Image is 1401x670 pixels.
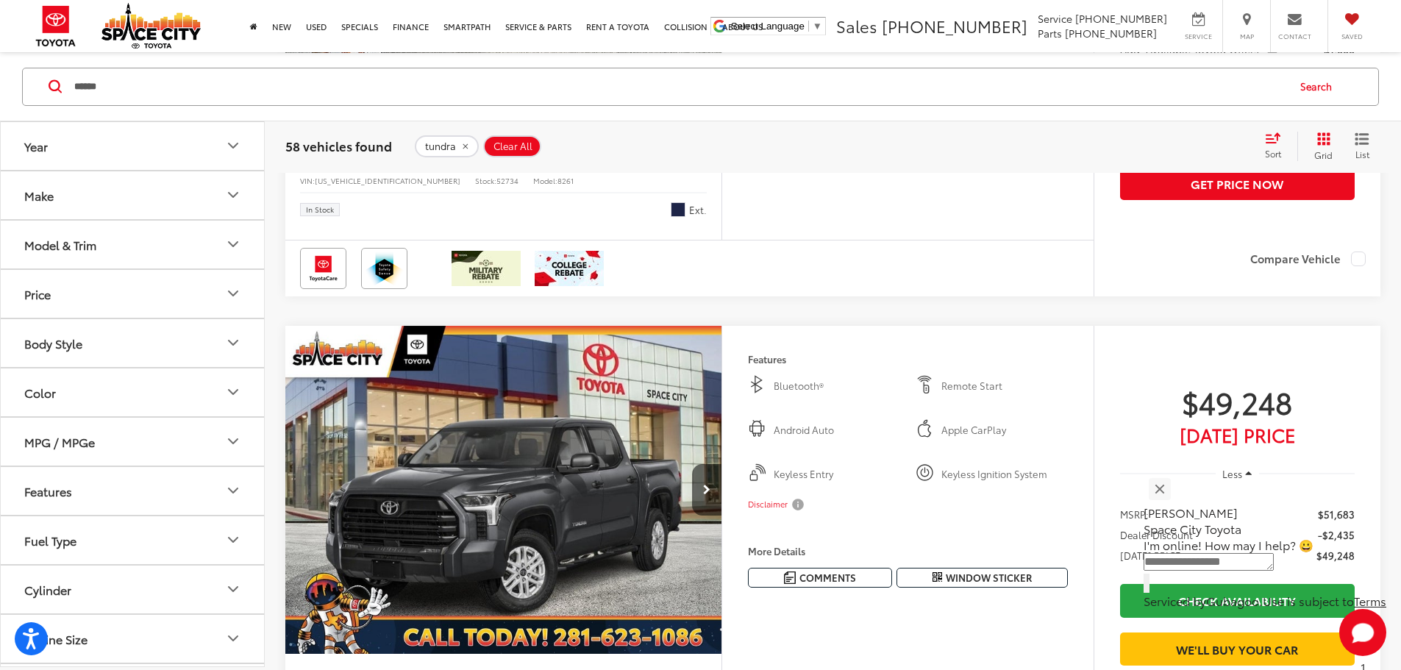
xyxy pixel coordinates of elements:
span: Stock: [475,175,496,186]
span: 58 vehicles found [285,136,392,154]
span: Window Sticker [946,571,1032,585]
svg: Start Chat [1339,609,1386,656]
a: 2025 Toyota Tundra SR52025 Toyota Tundra SR52025 Toyota Tundra SR52025 Toyota Tundra SR5 [285,326,723,654]
span: $49,248 [1120,383,1355,420]
button: Search [1286,68,1353,104]
div: Model & Trim [24,237,96,251]
span: Service [1182,32,1215,41]
img: /static/brand-toyota/National_Assets/toyota-military-rebate.jpeg?height=48 [452,251,521,286]
button: Clear All [483,135,541,157]
img: Toyota Care [303,251,343,286]
img: 2025 Toyota Tundra SR5 [285,326,723,655]
button: remove tundra [415,135,479,157]
button: Toggle Chat Window [1339,609,1386,656]
div: Model & Trim [224,235,242,253]
span: ​ [808,21,809,32]
img: Comments [784,571,796,584]
span: [DATE] Price [1120,427,1355,442]
button: Model & TrimModel & Trim [1,220,265,268]
div: Make [224,186,242,204]
div: Body Style [224,334,242,352]
i: Window Sticker [933,571,942,583]
button: MPG / MPGeMPG / MPGe [1,417,265,465]
img: /static/brand-toyota/National_Assets/toyota-college-grad.jpeg?height=48 [535,251,604,286]
div: Year [24,138,48,152]
span: -$2,435 [1318,527,1355,542]
span: Sales [836,14,877,38]
div: Color [224,383,242,401]
div: Cylinder [24,582,71,596]
button: Engine SizeEngine Size [1,614,265,662]
button: Comments [748,568,892,588]
span: Clear All [493,140,532,152]
button: ColorColor [1,368,265,416]
span: Contact [1278,32,1311,41]
span: List [1355,147,1369,160]
span: Bluetooth® [774,379,900,393]
button: Get Price Now [1120,167,1355,200]
span: ▼ [813,21,822,32]
span: Keyless Entry [774,467,900,482]
button: CylinderCylinder [1,565,265,613]
button: Select sort value [1258,131,1297,160]
div: Color [24,385,56,399]
span: 8261 [557,175,574,186]
div: Price [24,286,51,300]
span: Less [1222,467,1242,480]
span: Remote Start [941,379,1068,393]
button: List View [1344,131,1380,160]
span: Service [1038,11,1072,26]
span: Disclaimer [748,499,788,510]
span: [PHONE_NUMBER] [882,14,1027,38]
button: YearYear [1,121,265,169]
input: Search by Make, Model, or Keyword [73,68,1286,104]
div: Price [224,285,242,302]
span: Grid [1314,148,1333,160]
span: Parts [1038,26,1062,40]
span: [PHONE_NUMBER] [1065,26,1157,40]
a: Select Language​ [731,21,822,32]
button: FeaturesFeatures [1,466,265,514]
span: Sort [1265,147,1281,160]
span: MSRP: [1120,507,1149,521]
button: PricePrice [1,269,265,317]
span: $49,248 [1316,548,1355,563]
span: Blueprint [671,202,685,217]
h4: More Details [748,546,1068,556]
span: Map [1230,32,1263,41]
h4: Features [748,354,1068,364]
span: Comments [799,571,856,585]
span: [DATE] PRICE [1120,548,1181,563]
span: In Stock [306,206,334,213]
span: VIN: [300,175,315,186]
div: Fuel Type [224,531,242,549]
div: Body Style [24,335,82,349]
a: Check Availability [1120,584,1355,617]
span: $51,683 [1318,507,1355,521]
div: Engine Size [224,630,242,647]
div: Engine Size [24,631,88,645]
div: Features [24,483,72,497]
div: Fuel Type [24,532,76,546]
button: Body StyleBody Style [1,318,265,366]
button: Next image [692,464,721,516]
div: Cylinder [224,580,242,598]
button: Grid View [1297,131,1344,160]
span: Apple CarPlay [941,423,1068,438]
button: Window Sticker [896,568,1068,588]
span: 52734 [496,175,518,186]
div: Features [224,482,242,499]
span: Android Auto [774,423,900,438]
span: Select Language [731,21,805,32]
div: 2025 Toyota Tundra SR5 0 [285,326,723,654]
span: tundra [425,140,456,152]
div: Year [224,137,242,154]
span: Ext. [689,203,707,217]
img: Space City Toyota [101,3,201,49]
div: Make [24,188,54,202]
div: MPG / MPGe [24,434,95,448]
div: MPG / MPGe [224,432,242,450]
span: Dealer Discount [1120,527,1193,542]
label: Compare Vehicle [1250,252,1366,266]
